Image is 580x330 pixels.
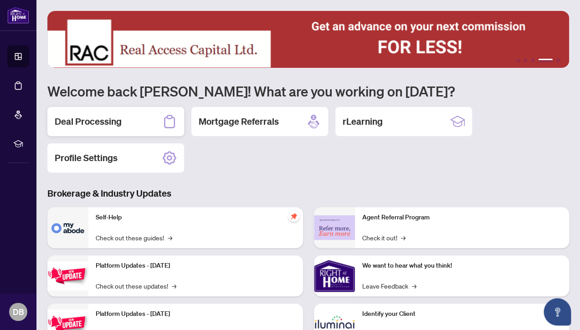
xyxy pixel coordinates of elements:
a: Check out these updates!→ [96,281,176,291]
img: Platform Updates - July 21, 2025 [47,261,88,290]
p: Platform Updates - [DATE] [96,261,296,271]
p: Identify your Client [362,309,562,319]
span: pushpin [288,211,299,222]
img: We want to hear what you think! [314,255,355,296]
img: Self-Help [47,207,88,248]
button: Open asap [544,298,571,325]
p: Platform Updates - [DATE] [96,309,296,319]
img: Agent Referral Program [314,215,355,240]
span: DB [13,305,24,318]
h2: rLearning [343,115,383,128]
h2: Deal Processing [55,115,122,128]
button: 1 [516,59,520,62]
p: Self-Help [96,213,296,223]
h2: Mortgage Referrals [199,115,279,128]
h2: Profile Settings [55,152,118,164]
a: Leave Feedback→ [362,281,416,291]
p: We want to hear what you think! [362,261,562,271]
a: Check out these guides!→ [96,233,172,243]
button: 2 [524,59,527,62]
h1: Welcome back [PERSON_NAME]! What are you working on [DATE]? [47,82,569,100]
button: 4 [538,59,553,62]
span: → [172,281,176,291]
img: Slide 3 [47,11,569,68]
p: Agent Referral Program [362,213,562,223]
span: → [168,233,172,243]
span: → [412,281,416,291]
h3: Brokerage & Industry Updates [47,187,569,200]
a: Check it out!→ [362,233,405,243]
button: 5 [556,59,560,62]
span: → [401,233,405,243]
img: logo [7,7,29,24]
button: 3 [531,59,534,62]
